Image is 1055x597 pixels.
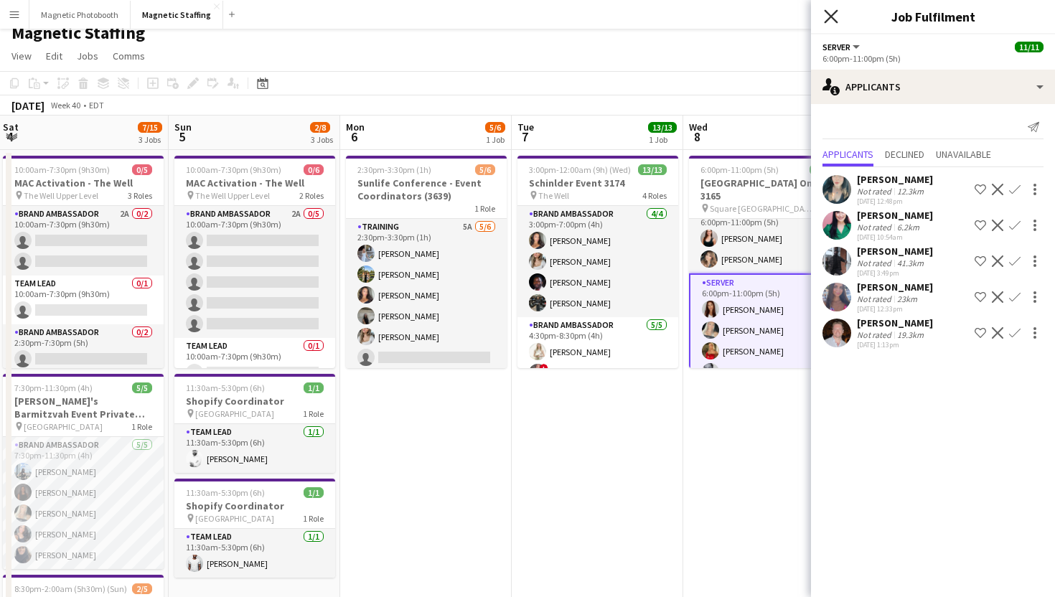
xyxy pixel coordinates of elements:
app-card-role: Server8/86:00pm-11:00pm (5h)[PERSON_NAME][PERSON_NAME][PERSON_NAME][PERSON_NAME] [689,273,850,471]
app-card-role: Brand Ambassador4/43:00pm-7:00pm (4h)[PERSON_NAME][PERSON_NAME][PERSON_NAME][PERSON_NAME] [517,206,678,317]
span: Edit [46,50,62,62]
span: 8:30pm-2:00am (5h30m) (Sun) [14,583,127,594]
span: 1 Role [474,203,495,214]
div: [DATE] 3:49pm [857,268,933,278]
h1: Magnetic Staffing [11,22,145,44]
span: 10:00am-7:30pm (9h30m) [14,164,110,175]
span: ! [540,364,548,372]
h3: Sunlife Conference - Event Coordinators (3639) [346,177,507,202]
h3: Shopify Coordinator [174,395,335,408]
span: 11:30am-5:30pm (6h) [186,382,265,393]
div: 3 Jobs [311,134,333,145]
div: 6.2km [894,222,922,232]
h3: Job Fulfilment [811,7,1055,26]
span: Square [GEOGRAPHIC_DATA] [710,203,814,214]
button: Magnetic Photobooth [29,1,131,29]
span: 1 Role [131,421,152,432]
div: [PERSON_NAME] [857,245,933,258]
button: Magnetic Staffing [131,1,223,29]
app-card-role: Brand Ambassador5/57:30pm-11:30pm (4h)[PERSON_NAME][PERSON_NAME][PERSON_NAME][PERSON_NAME][PERSON... [3,437,164,569]
div: [DATE] 12:33pm [857,304,933,314]
a: Comms [107,47,151,65]
div: [PERSON_NAME] [857,209,933,222]
span: 7/15 [138,122,162,133]
span: 1/1 [304,382,324,393]
a: Edit [40,47,68,65]
span: Comms [113,50,145,62]
span: [GEOGRAPHIC_DATA] [195,513,274,524]
app-job-card: 11:30am-5:30pm (6h)1/1Shopify Coordinator [GEOGRAPHIC_DATA]1 RoleTeam Lead1/111:30am-5:30pm (6h)[... [174,374,335,473]
h3: MAC Activation - The Well [3,177,164,189]
div: Not rated [857,186,894,197]
span: Server [822,42,850,52]
span: 5 [172,128,192,145]
div: 41.3km [894,258,927,268]
div: Applicants [811,70,1055,104]
div: 3 Jobs [139,134,161,145]
app-job-card: 3:00pm-12:00am (9h) (Wed)13/13Schinlder Event 3174 The Well4 RolesBrand Ambassador4/43:00pm-7:00p... [517,156,678,368]
div: 1 Job [486,134,505,145]
div: [DATE] 10:54am [857,232,933,242]
span: 6:00pm-11:00pm (5h) [700,164,779,175]
span: 5/6 [485,122,505,133]
span: Sun [174,121,192,133]
div: [DATE] 12:48pm [857,197,933,206]
div: [PERSON_NAME] [857,173,933,186]
span: 3 Roles [128,190,152,201]
span: [GEOGRAPHIC_DATA] [24,421,103,432]
span: 2 Roles [299,190,324,201]
div: 12.3km [894,186,927,197]
div: [PERSON_NAME] [857,316,933,329]
span: 1/1 [304,487,324,498]
app-job-card: 11:30am-5:30pm (6h)1/1Shopify Coordinator [GEOGRAPHIC_DATA]1 RoleTeam Lead1/111:30am-5:30pm (6h)[... [174,479,335,578]
h3: Shopify Coordinator [174,499,335,512]
app-job-card: 2:30pm-3:30pm (1h)5/6Sunlife Conference - Event Coordinators (3639)1 RoleTraining5A5/62:30pm-3:30... [346,156,507,368]
span: View [11,50,32,62]
app-card-role: Team Lead0/110:00am-7:30pm (9h30m) [174,338,335,387]
app-card-role: Training5A5/62:30pm-3:30pm (1h)[PERSON_NAME][PERSON_NAME][PERSON_NAME][PERSON_NAME][PERSON_NAME] [346,219,507,372]
span: 7 [515,128,534,145]
app-card-role: Brand Ambassador2A0/210:00am-7:30pm (9h30m) [3,206,164,276]
span: 11/11 [810,164,838,175]
span: Wed [689,121,708,133]
span: 4 Roles [642,190,667,201]
app-job-card: 10:00am-7:30pm (9h30m)0/6MAC Activation - The Well The Well Upper Level2 RolesBrand Ambassador2A0... [174,156,335,368]
h3: [PERSON_NAME]'s Barmitzvah Event Private Residence [3,395,164,420]
div: EDT [89,100,104,111]
div: [PERSON_NAME] [857,281,933,293]
span: 6 [344,128,365,145]
span: Mon [346,121,365,133]
a: View [6,47,37,65]
span: The Well Upper Level [24,190,98,201]
span: 8 [687,128,708,145]
span: 13/13 [648,122,677,133]
span: 11:30am-5:30pm (6h) [186,487,265,498]
app-job-card: 10:00am-7:30pm (9h30m)0/5MAC Activation - The Well The Well Upper Level3 RolesBrand Ambassador2A0... [3,156,164,368]
h3: [GEOGRAPHIC_DATA] One - 3165 [689,177,850,202]
span: Declined [885,149,924,159]
span: 13/13 [638,164,667,175]
span: Week 40 [47,100,83,111]
app-card-role: Brand Ambassador5/54:30pm-8:30pm (4h)[PERSON_NAME]![PERSON_NAME] [517,317,678,449]
span: 1 Role [303,513,324,524]
app-card-role: Brand Ambassador2A0/510:00am-7:30pm (9h30m) [174,206,335,338]
div: Not rated [857,258,894,268]
app-job-card: 6:00pm-11:00pm (5h)11/11[GEOGRAPHIC_DATA] One - 3165 Square [GEOGRAPHIC_DATA]3 RolesCoat Check2/2... [689,156,850,368]
div: Not rated [857,293,894,304]
app-card-role: Coat Check2/26:00pm-11:00pm (5h)[PERSON_NAME][PERSON_NAME] [689,204,850,273]
div: 19.3km [894,329,927,340]
span: 11/11 [1015,42,1044,52]
span: 1 Role [303,408,324,419]
span: 5/6 [475,164,495,175]
app-card-role: Team Lead1/111:30am-5:30pm (6h)[PERSON_NAME] [174,529,335,578]
span: 5/5 [132,382,152,393]
div: Not rated [857,329,894,340]
span: [GEOGRAPHIC_DATA] [195,408,274,419]
span: 4 [1,128,19,145]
